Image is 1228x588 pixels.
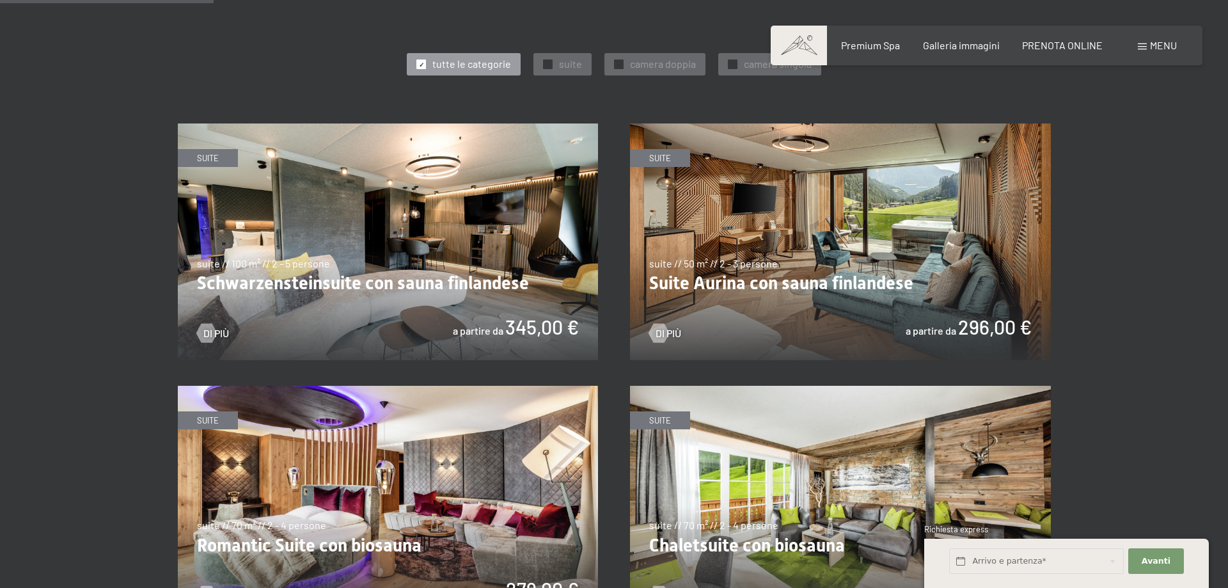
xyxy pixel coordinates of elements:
[841,39,900,51] a: Premium Spa
[656,326,681,340] span: Di più
[630,386,1051,394] a: Chaletsuite con biosauna
[197,326,229,340] a: Di più
[730,60,736,69] span: ✓
[1128,548,1183,575] button: Avanti
[419,60,424,69] span: ✓
[432,57,511,71] span: tutte le categorie
[630,123,1051,360] img: Suite Aurina con sauna finlandese
[923,39,1000,51] a: Galleria immagini
[924,524,988,534] span: Richiesta express
[178,386,599,394] a: Romantic Suite con biosauna
[649,326,681,340] a: Di più
[1142,555,1170,567] span: Avanti
[630,124,1051,132] a: Suite Aurina con sauna finlandese
[178,123,599,360] img: Schwarzensteinsuite con sauna finlandese
[1150,39,1177,51] span: Menu
[1022,39,1103,51] a: PRENOTA ONLINE
[546,60,551,69] span: ✓
[617,60,622,69] span: ✓
[203,326,229,340] span: Di più
[559,57,582,71] span: suite
[178,124,599,132] a: Schwarzensteinsuite con sauna finlandese
[630,57,696,71] span: camera doppia
[744,57,812,71] span: camera singola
